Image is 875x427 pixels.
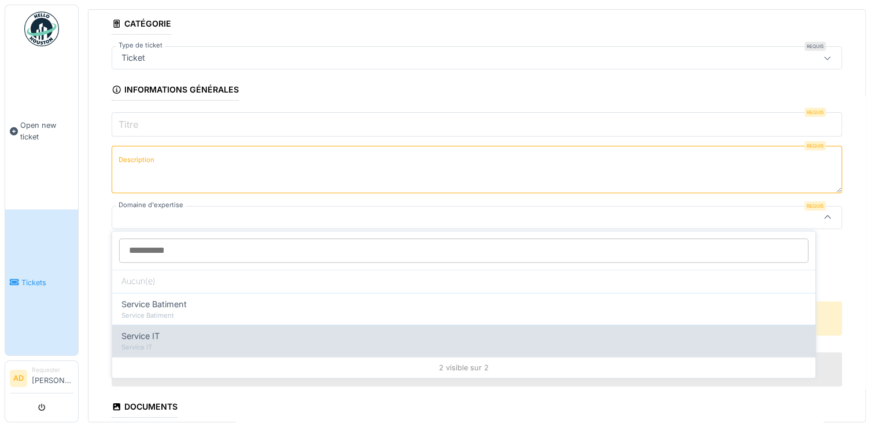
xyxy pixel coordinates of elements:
[116,153,157,167] label: Description
[10,366,73,393] a: AD Requester[PERSON_NAME]
[121,343,806,352] div: Service IT
[121,330,160,343] span: Service IT
[116,117,141,131] label: Titre
[112,398,178,418] div: Documents
[32,366,73,391] li: [PERSON_NAME]
[804,201,826,211] div: Requis
[804,141,826,150] div: Requis
[116,200,186,210] label: Domaine d'expertise
[804,108,826,117] div: Requis
[117,51,150,64] div: Ticket
[5,209,78,355] a: Tickets
[116,41,165,50] label: Type de ticket
[21,277,73,288] span: Tickets
[112,81,239,101] div: Informations générales
[32,366,73,374] div: Requester
[20,120,73,142] span: Open new ticket
[804,42,826,51] div: Requis
[10,370,27,387] li: AD
[112,15,171,35] div: Catégorie
[24,12,59,46] img: Badge_color-CXgf-gQk.svg
[112,270,815,293] div: Aucun(e)
[5,53,78,209] a: Open new ticket
[112,357,815,378] div: 2 visible sur 2
[121,298,187,311] span: Service Batiment
[121,311,806,321] div: Service Batiment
